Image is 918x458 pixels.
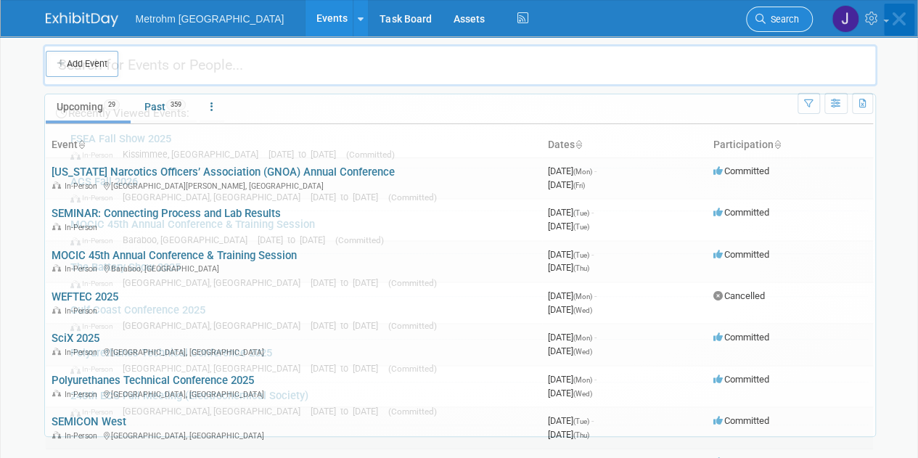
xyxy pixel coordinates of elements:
input: Search for Events or People... [43,44,877,86]
span: (Committed) [335,235,384,245]
span: Kissimmee, [GEOGRAPHIC_DATA] [123,149,266,160]
span: [GEOGRAPHIC_DATA], [GEOGRAPHIC_DATA] [123,277,308,288]
span: (Committed) [346,150,395,160]
span: [GEOGRAPHIC_DATA], [GEOGRAPHIC_DATA] [123,320,308,331]
span: [DATE] to [DATE] [258,234,332,245]
a: FSEA Fall Show 2025 In-Person Kissimmee, [GEOGRAPHIC_DATA] [DATE] to [DATE] (Committed) [63,126,868,168]
span: Baraboo, [GEOGRAPHIC_DATA] [123,234,255,245]
span: [GEOGRAPHIC_DATA], [GEOGRAPHIC_DATA] [123,363,308,374]
a: MOCIC 45th Annual Conference & Training Session In-Person Baraboo, [GEOGRAPHIC_DATA] [DATE] to [D... [63,211,868,253]
span: [GEOGRAPHIC_DATA], [GEOGRAPHIC_DATA] [123,406,308,417]
a: The Battery Show 2025 In-Person [GEOGRAPHIC_DATA], [GEOGRAPHIC_DATA] [DATE] to [DATE] (Committed) [63,254,868,296]
span: (Committed) [388,406,437,417]
span: [DATE] to [DATE] [311,363,385,374]
a: 248th ECS Fall Meeting (Electrochemical Society) In-Person [GEOGRAPHIC_DATA], [GEOGRAPHIC_DATA] [... [63,383,868,425]
span: In-Person [70,322,120,331]
span: In-Person [70,407,120,417]
span: (Committed) [388,321,437,331]
span: [DATE] to [DATE] [269,149,343,160]
span: [GEOGRAPHIC_DATA], [GEOGRAPHIC_DATA] [123,192,308,203]
span: (Committed) [388,364,437,374]
span: [DATE] to [DATE] [311,320,385,331]
span: In-Person [70,150,120,160]
span: In-Person [70,279,120,288]
span: (Committed) [388,192,437,203]
div: Recently Viewed Events: [52,94,868,126]
a: Polyurethanes Technical Conference 2025 In-Person [GEOGRAPHIC_DATA], [GEOGRAPHIC_DATA] [DATE] to ... [63,340,868,382]
span: [DATE] to [DATE] [311,192,385,203]
span: In-Person [70,193,120,203]
span: In-Person [70,236,120,245]
a: Gulf Coast Conference 2025 In-Person [GEOGRAPHIC_DATA], [GEOGRAPHIC_DATA] [DATE] to [DATE] (Commi... [63,297,868,339]
span: [DATE] to [DATE] [311,406,385,417]
a: ACS Fall 2026 In-Person [GEOGRAPHIC_DATA], [GEOGRAPHIC_DATA] [DATE] to [DATE] (Committed) [63,168,868,210]
span: In-Person [70,364,120,374]
span: [DATE] to [DATE] [311,277,385,288]
span: (Committed) [388,278,437,288]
